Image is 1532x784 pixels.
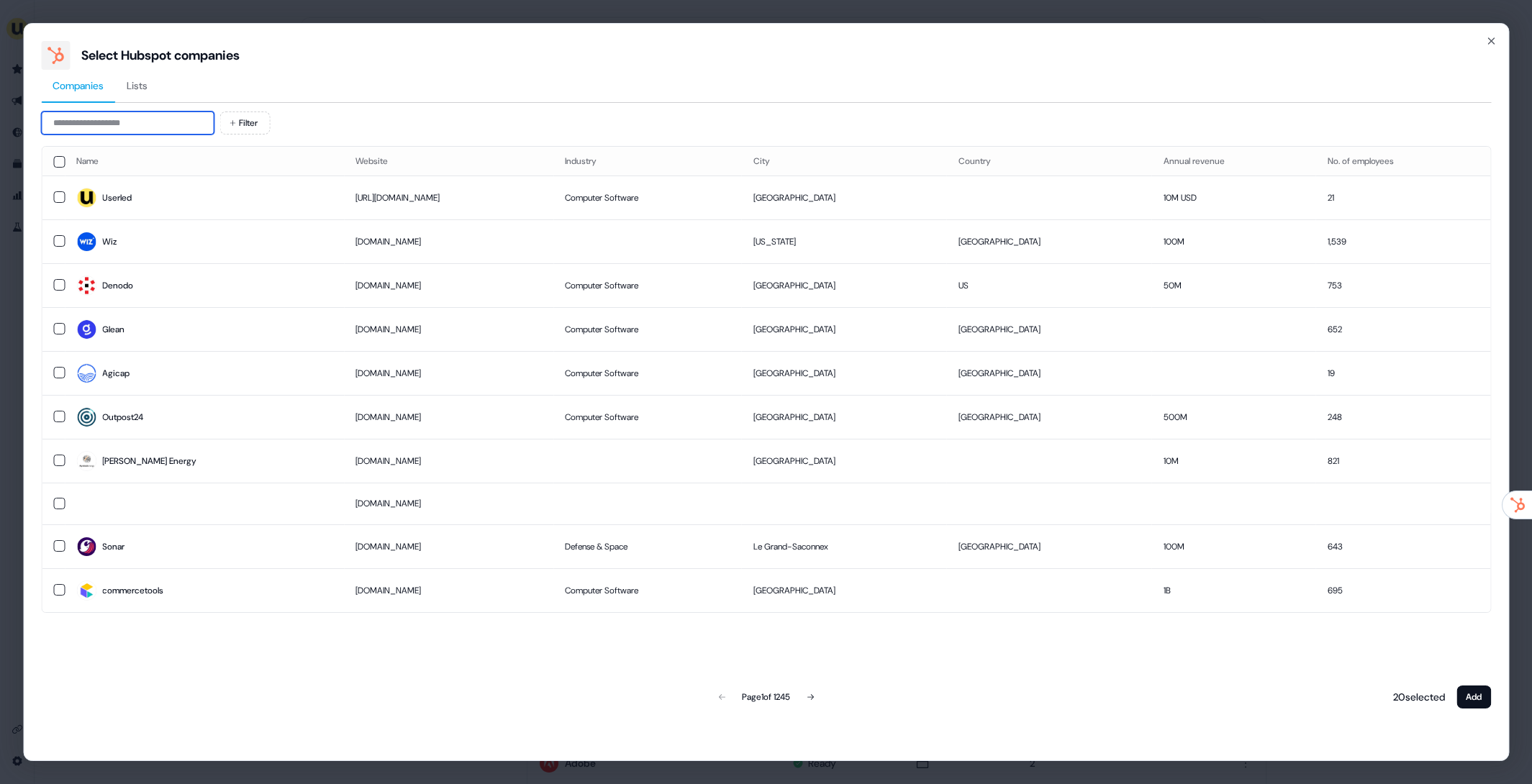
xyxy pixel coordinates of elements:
[102,191,132,205] div: Userled
[102,366,130,380] div: Agicap
[344,395,553,439] td: [DOMAIN_NAME]
[947,219,1152,263] td: [GEOGRAPHIC_DATA]
[102,539,124,554] div: Sonar
[742,219,947,263] td: [US_STATE]
[1387,690,1445,704] p: 20 selected
[102,322,124,337] div: Glean
[553,524,742,568] td: Defense & Space
[1316,351,1490,395] td: 19
[553,351,742,395] td: Computer Software
[65,147,344,176] th: Name
[344,147,553,176] th: Website
[1152,524,1316,568] td: 100M
[553,147,742,176] th: Industry
[947,307,1152,351] td: [GEOGRAPHIC_DATA]
[1316,568,1490,612] td: 695
[742,147,947,176] th: City
[1316,307,1490,351] td: 652
[1316,219,1490,263] td: 1,539
[553,176,742,219] td: Computer Software
[947,395,1152,439] td: [GEOGRAPHIC_DATA]
[344,307,553,351] td: [DOMAIN_NAME]
[1152,176,1316,219] td: 10M USD
[102,583,163,598] div: commercetools
[1152,147,1316,176] th: Annual revenue
[344,351,553,395] td: [DOMAIN_NAME]
[553,307,742,351] td: Computer Software
[947,524,1152,568] td: [GEOGRAPHIC_DATA]
[553,395,742,439] td: Computer Software
[102,234,117,249] div: Wiz
[742,690,790,704] div: Page 1 of 1245
[1152,219,1316,263] td: 100M
[344,524,553,568] td: [DOMAIN_NAME]
[102,278,133,293] div: Denodo
[1152,263,1316,307] td: 50M
[553,263,742,307] td: Computer Software
[344,439,553,483] td: [DOMAIN_NAME]
[1316,395,1490,439] td: 248
[344,568,553,612] td: [DOMAIN_NAME]
[742,524,947,568] td: Le Grand-Saconnex
[1316,176,1490,219] td: 21
[344,176,553,219] td: [URL][DOMAIN_NAME]
[947,351,1152,395] td: [GEOGRAPHIC_DATA]
[742,351,947,395] td: [GEOGRAPHIC_DATA]
[344,483,553,524] td: [DOMAIN_NAME]
[344,263,553,307] td: [DOMAIN_NAME]
[947,263,1152,307] td: US
[1152,439,1316,483] td: 10M
[1456,685,1491,708] button: Add
[742,395,947,439] td: [GEOGRAPHIC_DATA]
[102,454,196,468] div: [PERSON_NAME] Energy
[344,219,553,263] td: [DOMAIN_NAME]
[947,147,1152,176] th: Country
[1316,524,1490,568] td: 643
[742,439,947,483] td: [GEOGRAPHIC_DATA]
[127,78,148,93] span: Lists
[1316,439,1490,483] td: 821
[1316,147,1490,176] th: No. of employees
[742,263,947,307] td: [GEOGRAPHIC_DATA]
[1152,568,1316,612] td: 1B
[81,47,240,64] div: Select Hubspot companies
[742,307,947,351] td: [GEOGRAPHIC_DATA]
[742,176,947,219] td: [GEOGRAPHIC_DATA]
[1316,263,1490,307] td: 753
[742,568,947,612] td: [GEOGRAPHIC_DATA]
[1152,395,1316,439] td: 500M
[53,78,104,93] span: Companies
[102,410,143,424] div: Outpost24
[219,111,270,135] button: Filter
[553,568,742,612] td: Computer Software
